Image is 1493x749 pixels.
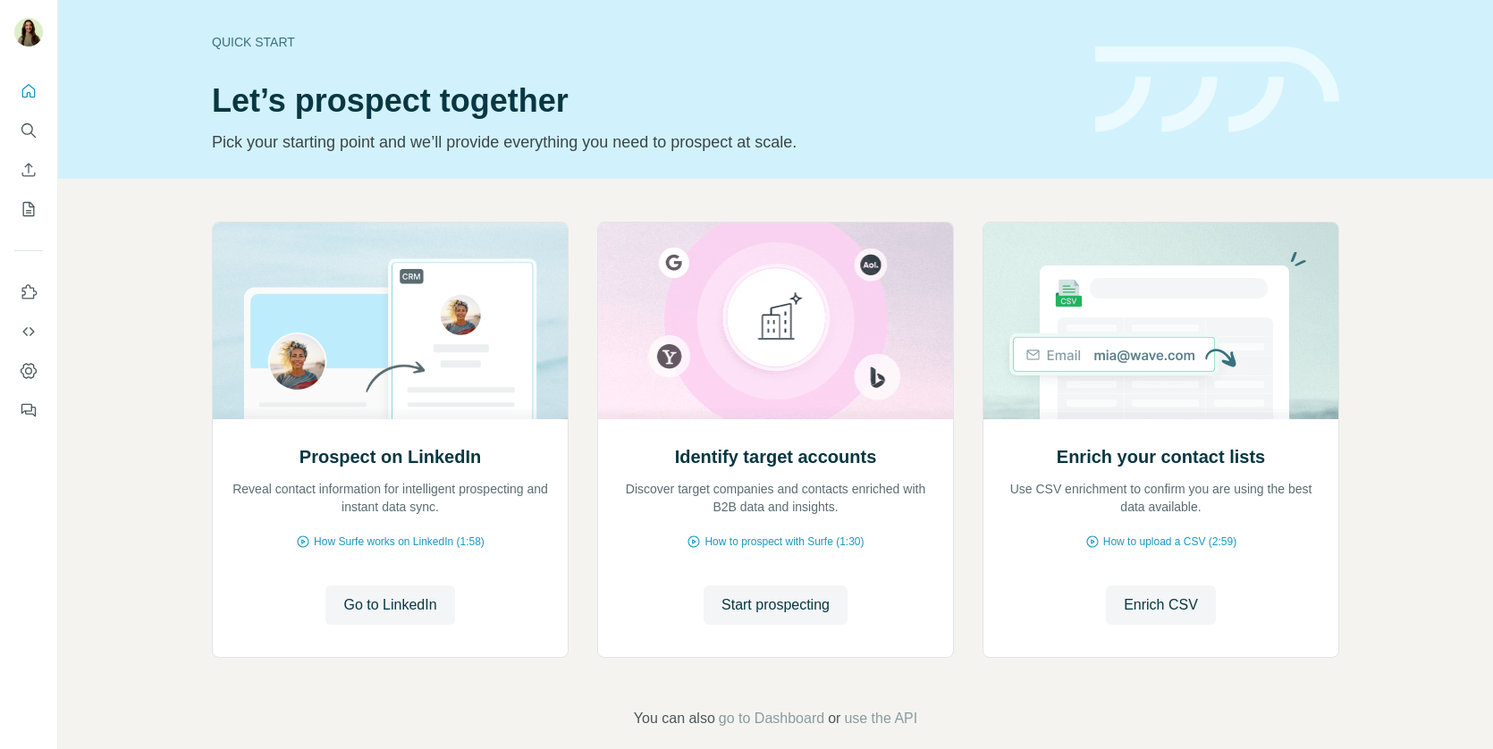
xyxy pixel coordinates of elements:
[1103,534,1236,550] span: How to upload a CSV (2:59)
[343,594,436,616] span: Go to LinkedIn
[675,444,877,469] h2: Identify target accounts
[14,154,43,186] button: Enrich CSV
[1095,46,1339,133] img: banner
[325,585,454,625] button: Go to LinkedIn
[828,708,840,729] span: or
[212,223,569,419] img: Prospect on LinkedIn
[212,83,1074,119] h1: Let’s prospect together
[1057,444,1265,469] h2: Enrich your contact lists
[231,480,550,516] p: Reveal contact information for intelligent prospecting and instant data sync.
[704,534,864,550] span: How to prospect with Surfe (1:30)
[721,594,830,616] span: Start prospecting
[14,18,43,46] img: Avatar
[1001,480,1320,516] p: Use CSV enrichment to confirm you are using the best data available.
[314,534,485,550] span: How Surfe works on LinkedIn (1:58)
[14,114,43,147] button: Search
[14,75,43,107] button: Quick start
[14,193,43,225] button: My lists
[719,708,824,729] button: go to Dashboard
[844,708,917,729] button: use the API
[212,33,1074,51] div: Quick start
[597,223,954,419] img: Identify target accounts
[704,585,848,625] button: Start prospecting
[212,130,1074,155] p: Pick your starting point and we’ll provide everything you need to prospect at scale.
[1106,585,1216,625] button: Enrich CSV
[1124,594,1198,616] span: Enrich CSV
[14,355,43,387] button: Dashboard
[983,223,1339,419] img: Enrich your contact lists
[634,708,715,729] span: You can also
[14,276,43,308] button: Use Surfe on LinkedIn
[14,316,43,348] button: Use Surfe API
[299,444,481,469] h2: Prospect on LinkedIn
[14,394,43,426] button: Feedback
[616,480,935,516] p: Discover target companies and contacts enriched with B2B data and insights.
